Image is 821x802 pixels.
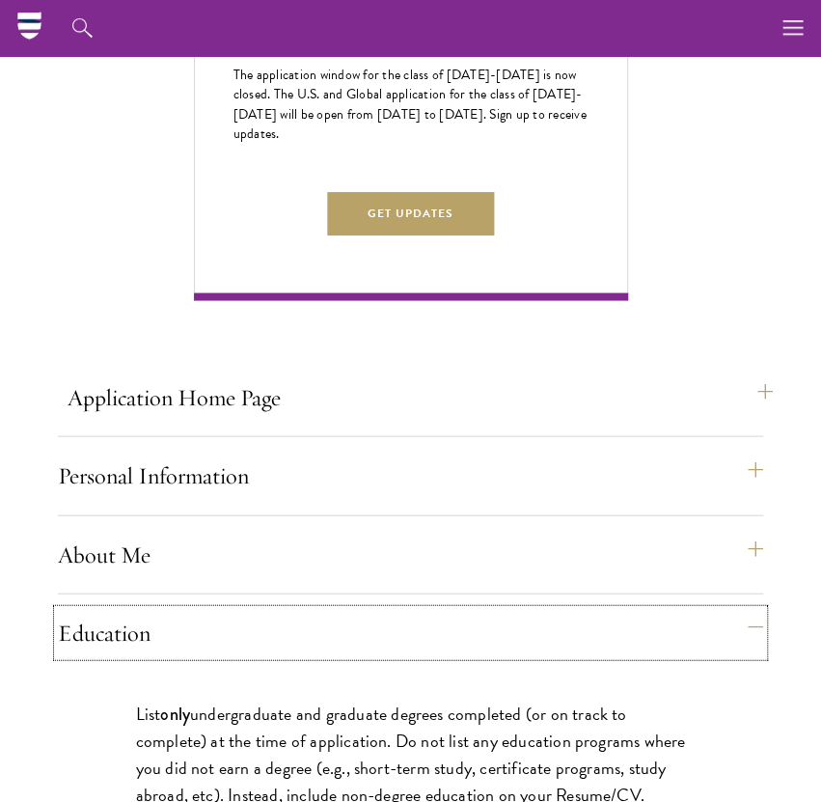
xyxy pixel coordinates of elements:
button: Education [58,609,763,655]
button: Get Updates [327,191,495,235]
strong: only [160,701,190,726]
button: Personal Information [58,452,763,498]
button: About Me [58,531,763,577]
span: The application window for the class of [DATE]-[DATE] is now closed. The U.S. and Global applicat... [233,65,587,143]
button: Application Home Page [68,373,773,420]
